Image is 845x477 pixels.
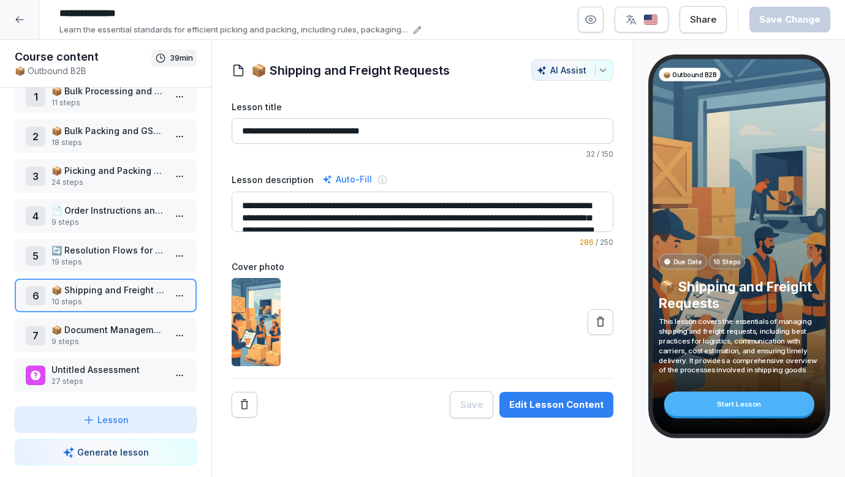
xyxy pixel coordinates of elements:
[59,24,409,36] p: Learn the essential standards for efficient picking and packing, including rules, packaging techn...
[51,164,165,177] p: 📦 Picking and Packing Guidelines
[51,217,165,228] p: 9 steps
[320,172,374,187] div: Auto-Fill
[51,296,165,307] p: 10 steps
[659,317,819,375] p: This lesson covers the essentials of managing shipping and freight requests, including best pract...
[759,13,820,26] div: Save Change
[51,124,165,137] p: 📦 Bulk Packing and GS1 Labeling
[26,326,45,345] div: 7
[586,149,595,159] span: 32
[673,257,702,266] p: Due Date
[51,284,165,296] p: 📦 Shipping and Freight Requests
[15,199,197,233] div: 4📄 Order Instructions and Specifications9 steps
[15,358,197,392] div: Untitled Assessment27 steps
[15,239,197,272] div: 5🔄 Resolution Flows for Pending Information19 steps
[580,238,594,247] span: 286
[15,439,197,465] button: Generate lesson
[51,177,165,188] p: 24 steps
[664,391,814,416] div: Start Lesson
[749,7,830,32] button: Save Change
[170,52,193,64] p: 39 min
[51,323,165,336] p: 📦 Document Management for Shipments
[51,244,165,257] p: 🔄 Resolution Flows for Pending Information
[51,137,165,148] p: 18 steps
[659,278,819,312] p: 📦 Shipping and Freight Requests
[26,127,45,146] div: 2
[460,398,483,411] div: Save
[51,363,165,376] p: Untitled Assessment
[51,376,165,387] p: 27 steps
[15,159,197,193] div: 3📦 Picking and Packing Guidelines24 steps
[77,446,149,459] p: Generate lesson
[251,61,450,80] h1: 📦 Shipping and Freight Requests
[15,318,197,352] div: 7📦 Document Management for Shipments9 steps
[232,237,614,248] p: / 250
[51,85,165,97] p: 📦 Bulk Processing and Picking
[232,149,614,160] p: / 150
[15,279,197,312] div: 6📦 Shipping and Freight Requests10 steps
[232,100,614,113] label: Lesson title
[643,14,658,26] img: us.svg
[26,286,45,306] div: 6
[26,246,45,266] div: 5
[15,119,197,153] div: 2📦 Bulk Packing and GS1 Labeling18 steps
[232,392,257,418] button: Remove
[531,59,613,81] button: AI Assist
[232,173,314,186] label: Lesson description
[51,97,165,108] p: 11 steps
[450,391,493,418] button: Save
[26,206,45,226] div: 4
[26,87,45,107] div: 1
[15,80,197,113] div: 1📦 Bulk Processing and Picking11 steps
[232,260,614,273] label: Cover photo
[51,336,165,347] p: 9 steps
[509,398,604,411] div: Edit Lesson Content
[26,167,45,186] div: 3
[663,70,717,79] p: 📦 Outbound B2B
[51,257,165,268] p: 19 steps
[537,65,608,75] div: AI Assist
[97,413,129,426] p: Lesson
[680,6,727,33] button: Share
[51,204,165,217] p: 📄 Order Instructions and Specifications
[499,392,613,418] button: Edit Lesson Content
[15,64,151,77] p: 📦 Outbound B2B
[232,278,281,366] img: qs2pukpeg5kuqnnlfns5pspb.png
[714,257,741,266] p: 10 Steps
[690,13,716,26] div: Share
[15,50,151,64] h1: Course content
[15,407,197,433] button: Lesson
